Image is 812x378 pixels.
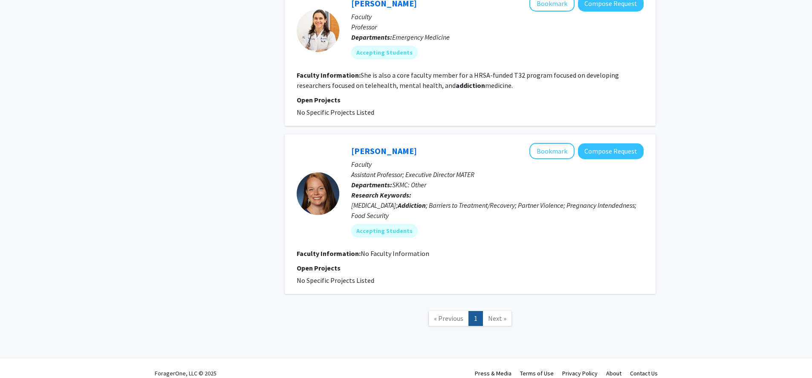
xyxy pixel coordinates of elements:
[392,180,426,189] span: SKMC: Other
[483,311,512,326] a: Next Page
[361,249,429,258] span: No Faculty Information
[351,46,418,59] mat-chip: Accepting Students
[520,369,554,377] a: Terms of Use
[351,191,411,199] b: Research Keywords:
[630,369,658,377] a: Contact Us
[297,108,374,116] span: No Specific Projects Listed
[468,311,483,326] a: 1
[297,71,361,79] b: Faculty Information:
[351,159,644,169] p: Faculty
[351,180,392,189] b: Departments:
[488,314,506,323] span: Next »
[392,33,450,41] span: Emergency Medicine
[456,81,485,90] b: addiction
[297,249,361,258] b: Faculty Information:
[578,143,644,159] button: Compose Request to Kimberly McLaughlin
[351,224,418,238] mat-chip: Accepting Students
[428,311,469,326] a: Previous Page
[351,200,644,221] div: [MEDICAL_DATA]; ; Barriers to Treatment/Recovery; Partner Violence; Pregnancy Intendedness; Food ...
[434,314,463,323] span: « Previous
[6,340,36,372] iframe: Chat
[351,169,644,180] p: Assistant Professor; Executive Director MATER
[351,33,392,41] b: Departments:
[297,276,374,285] span: No Specific Projects Listed
[351,22,644,32] p: Professor
[562,369,598,377] a: Privacy Policy
[285,302,656,337] nav: Page navigation
[606,369,621,377] a: About
[351,145,417,156] a: [PERSON_NAME]
[351,12,644,22] p: Faculty
[398,201,426,209] b: Addiction
[297,71,619,90] fg-read-more: She is also a core faculty member for a HRSA-funded T32 program focused on developing researchers...
[297,95,644,105] p: Open Projects
[529,143,575,159] button: Add Kimberly McLaughlin to Bookmarks
[297,263,644,273] p: Open Projects
[475,369,511,377] a: Press & Media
